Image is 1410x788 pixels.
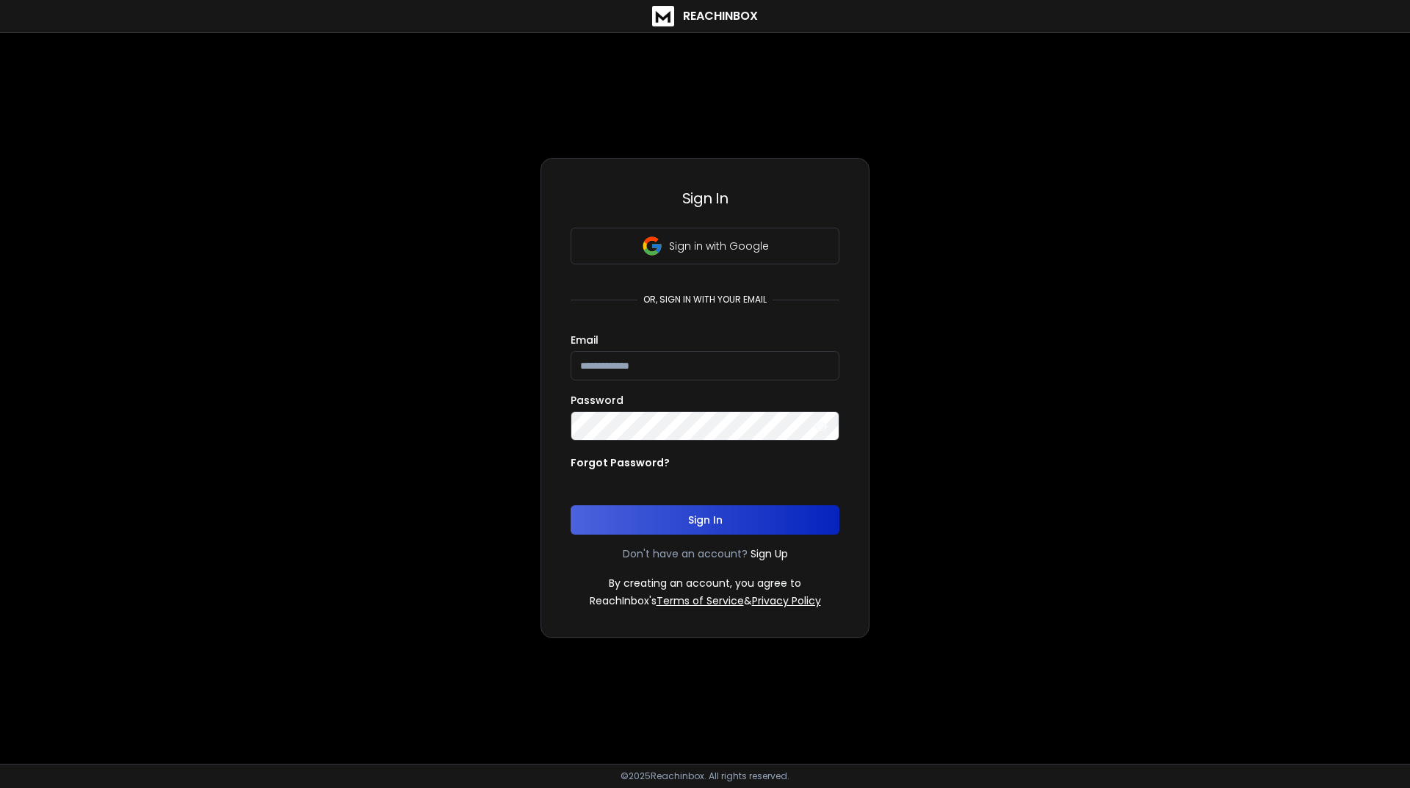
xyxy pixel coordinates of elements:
[571,228,839,264] button: Sign in with Google
[637,294,773,306] p: or, sign in with your email
[683,7,758,25] h1: ReachInbox
[669,239,769,253] p: Sign in with Google
[652,6,674,26] img: logo
[751,546,788,561] a: Sign Up
[652,6,758,26] a: ReachInbox
[571,395,623,405] label: Password
[571,455,670,470] p: Forgot Password?
[657,593,744,608] a: Terms of Service
[571,505,839,535] button: Sign In
[571,188,839,209] h3: Sign In
[609,576,801,590] p: By creating an account, you agree to
[571,335,599,345] label: Email
[752,593,821,608] a: Privacy Policy
[621,770,789,782] p: © 2025 Reachinbox. All rights reserved.
[590,593,821,608] p: ReachInbox's &
[623,546,748,561] p: Don't have an account?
